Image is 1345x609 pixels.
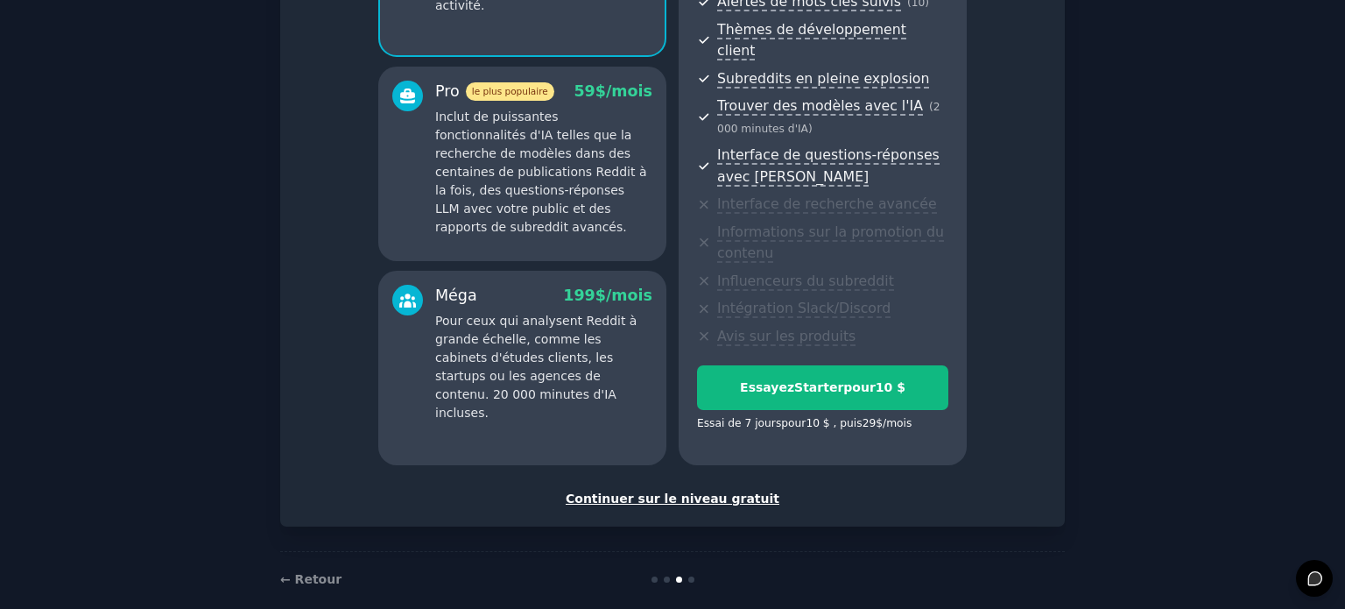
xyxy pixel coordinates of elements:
[472,86,548,96] font: le plus populaire
[435,314,637,420] font: Pour ceux qui analysent Reddit à grande échelle, comme les cabinets d'études clients, les startup...
[740,380,794,394] font: Essayez
[808,123,813,135] font: )
[794,380,843,394] font: Starter
[883,417,912,429] font: /mois
[717,195,936,212] font: Interface de recherche avancée
[435,82,460,100] font: Pro
[280,572,342,586] a: ← Retour
[606,82,652,100] font: /mois
[929,101,933,113] font: (
[563,287,595,304] font: 199
[717,101,940,135] font: 2 000 minutes d'IA
[697,365,948,410] button: EssayezStarterpour10 $
[717,21,906,60] font: Thèmes de développement client
[435,110,646,234] font: Inclut de puissantes fonctionnalités d'IA telles que la recherche de modèles dans des centaines d...
[574,82,595,100] font: 59
[806,417,862,429] font: 10 $ , puis
[876,380,905,394] font: 10 $
[566,492,779,506] font: Continuer sur le niveau gratuit
[717,273,894,289] font: Influenceurs du subreddit
[595,82,606,100] font: $
[717,146,940,185] font: Interface de questions-réponses avec [PERSON_NAME]
[595,287,606,304] font: $
[717,223,944,262] font: Informations sur la promotion du contenu
[843,380,876,394] font: pour
[606,287,652,304] font: /mois
[435,287,477,304] font: Méga
[781,417,806,429] font: pour
[717,328,856,344] font: Avis sur les produits
[876,417,883,429] font: $
[863,417,877,429] font: 29
[717,300,891,316] font: Intégration Slack/Discord
[717,70,929,87] font: Subreddits en pleine explosion
[717,97,923,114] font: Trouver des modèles avec l'IA
[697,417,781,429] font: Essai de 7 jours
